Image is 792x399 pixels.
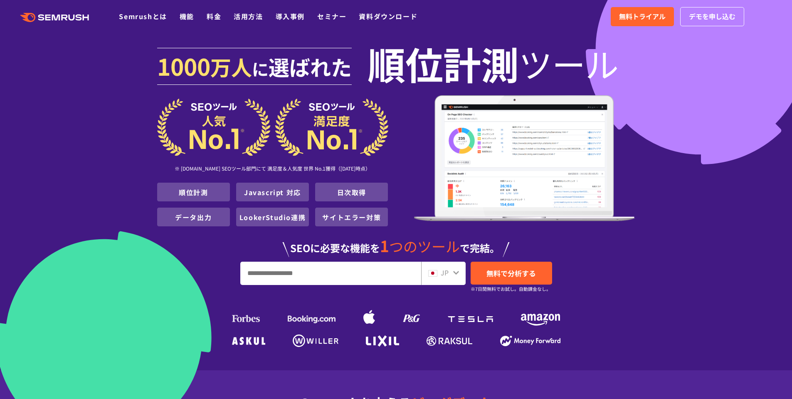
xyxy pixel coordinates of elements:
a: Javascript 対応 [244,187,301,197]
a: 日次取得 [337,187,366,197]
a: セミナー [317,11,346,21]
a: 導入事例 [276,11,305,21]
a: 資料ダウンロード [359,11,417,21]
a: 活用方法 [234,11,263,21]
span: 1000 [157,49,210,82]
div: SEOに必要な機能を [157,230,635,257]
a: LookerStudio連携 [239,212,306,222]
span: に [252,57,269,81]
input: URL、キーワードを入力してください [241,262,421,285]
div: ※ [DOMAIN_NAME] SEOツール部門にて 満足度＆人気度 世界 No.1獲得（[DATE]時点） [157,156,388,183]
span: 1 [380,234,389,257]
span: ツール [519,47,619,80]
a: 順位計測 [179,187,208,197]
span: 無料トライアル [619,11,666,22]
span: で完結。 [460,240,500,255]
a: デモを申し込む [680,7,744,26]
span: 選ばれた [269,52,352,82]
a: データ出力 [175,212,212,222]
small: ※7日間無料でお試し。自動課金なし。 [471,285,551,293]
span: つのツール [389,236,460,256]
a: 料金 [207,11,221,21]
a: Semrushとは [119,11,167,21]
span: 順位計測 [368,47,519,80]
span: 万人 [210,52,252,82]
span: デモを申し込む [689,11,735,22]
span: 無料で分析する [486,268,536,278]
a: 無料トライアル [611,7,674,26]
a: 無料で分析する [471,262,552,285]
a: 機能 [180,11,194,21]
a: サイトエラー対策 [322,212,381,222]
span: JP [441,268,449,278]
